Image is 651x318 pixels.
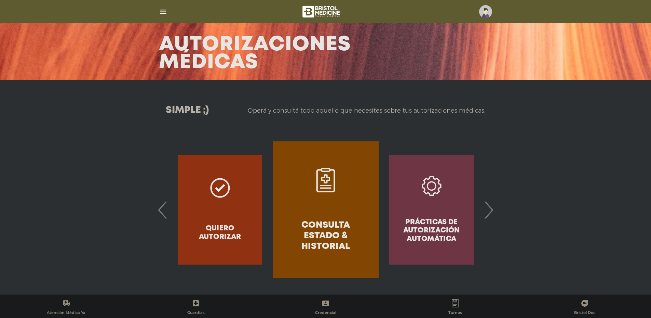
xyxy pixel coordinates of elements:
[47,310,85,316] span: Atención Médica Ya
[315,310,336,316] span: Credencial
[448,310,462,316] span: Turnos
[273,141,379,278] a: Consulta estado & historial
[520,299,650,317] a: Bristol Doc
[261,299,390,317] a: Credencial
[574,310,595,316] span: Bristol Doc
[482,191,495,228] span: Next
[166,106,209,115] h3: Simple ;)
[156,191,169,228] span: Previous
[159,36,351,72] h3: Autorizaciones médicas
[187,310,205,316] span: Guardias
[479,5,492,18] img: profile-placeholder.svg
[248,106,485,115] p: Operá y consultá todo aquello que necesites sobre tus autorizaciones médicas.
[131,299,260,317] a: Guardias
[285,220,366,252] h4: Consulta estado & historial
[390,299,520,317] a: Turnos
[301,3,342,20] img: bristol-medicine-blanco.png
[1,299,131,317] a: Atención Médica Ya
[159,8,167,16] img: Cober_menu-lines-white.svg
